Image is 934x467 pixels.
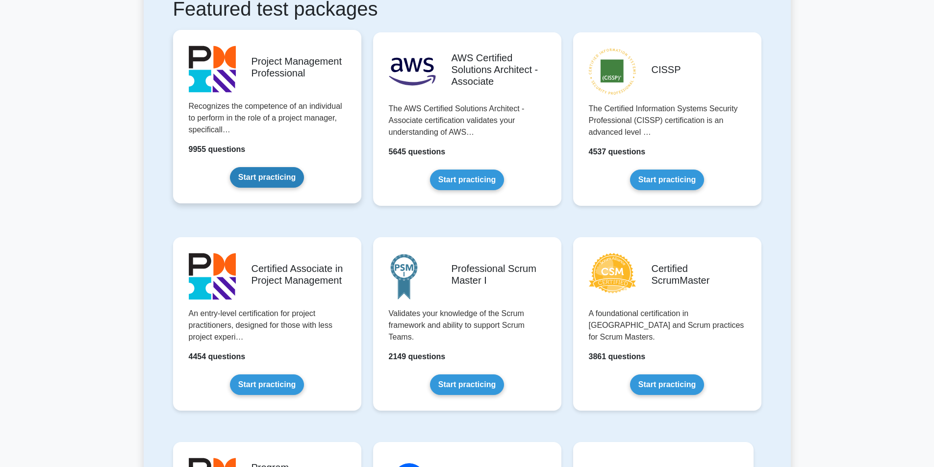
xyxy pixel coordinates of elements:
a: Start practicing [430,374,504,395]
a: Start practicing [230,167,304,188]
a: Start practicing [230,374,304,395]
a: Start practicing [630,374,704,395]
a: Start practicing [430,170,504,190]
a: Start practicing [630,170,704,190]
